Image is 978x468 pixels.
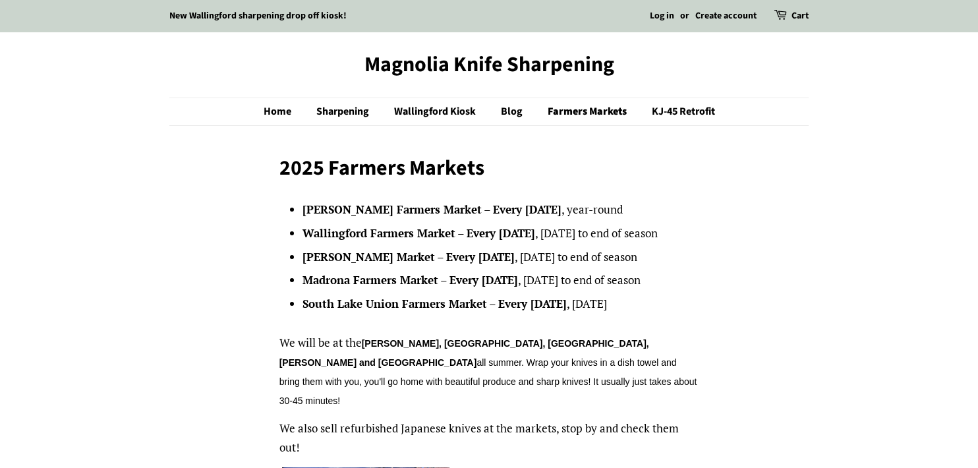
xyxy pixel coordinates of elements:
a: Sharpening [306,98,382,125]
li: – , [DATE] to end of season [302,271,699,290]
p: We also sell refurbished Japanese knives at the markets, stop by and check them out! [279,419,699,457]
strong: [PERSON_NAME] Market [302,249,435,264]
strong: Every [DATE] [449,272,518,287]
h1: 2025 Farmers Markets [279,156,699,181]
a: Log in [650,9,674,22]
a: New Wallingford sharpening drop off kiosk! [169,9,347,22]
li: – , [DATE] to end of season [302,248,699,267]
li: – , [DATE] to end of season [302,224,699,243]
strong: South Lake Union Farmers Market [302,296,487,311]
a: Wallingford Kiosk [384,98,489,125]
strong: Wallingford Farmers Market [302,225,455,241]
strong: Madrona Farmers Market [302,272,438,287]
a: Blog [491,98,536,125]
p: We will be at the [279,334,699,410]
a: Cart [791,9,809,24]
strong: Every [DATE] [446,249,515,264]
a: KJ-45 Retrofit [642,98,715,125]
strong: Every [DATE] [467,225,535,241]
strong: [PERSON_NAME] Farmers Market [302,202,482,217]
a: Magnolia Knife Sharpening [169,52,809,77]
a: Farmers Markets [538,98,640,125]
strong: [PERSON_NAME], [GEOGRAPHIC_DATA], [GEOGRAPHIC_DATA], [PERSON_NAME] and [GEOGRAPHIC_DATA] [279,338,649,368]
a: Create account [695,9,757,22]
strong: Every [DATE] [498,296,567,311]
li: – , year-round [302,200,699,219]
a: Home [264,98,304,125]
li: or [680,9,689,24]
li: – , [DATE] [302,295,699,314]
span: all summer. Wrap your knives in a dish towel and bring them with you, you'll go home with beautif... [279,357,697,406]
strong: Every [DATE] [493,202,561,217]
